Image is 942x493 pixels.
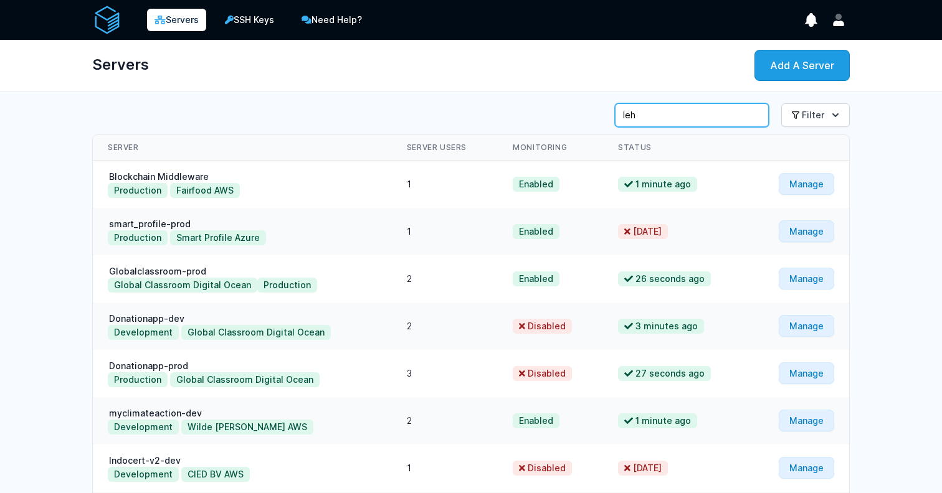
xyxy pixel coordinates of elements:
[513,224,559,239] span: Enabled
[618,366,711,381] span: 27 seconds ago
[392,397,498,444] td: 2
[618,461,668,476] span: [DATE]
[800,9,822,31] button: show notifications
[108,183,168,198] button: Production
[108,372,168,387] button: Production
[513,461,572,476] span: Disabled
[181,467,250,482] button: CIED BV AWS
[108,455,182,466] a: Indocert-v2-dev
[754,50,850,81] a: Add A Server
[781,103,850,127] button: Filter
[392,161,498,209] td: 1
[92,5,122,35] img: serverAuth logo
[392,255,498,303] td: 2
[108,171,210,182] a: Blockchain Middleware
[779,457,834,479] a: Manage
[603,135,748,161] th: Status
[170,230,266,245] button: Smart Profile Azure
[170,183,240,198] button: Fairfood AWS
[618,319,704,334] span: 3 minutes ago
[108,266,207,276] a: Globalclassroom-prod
[181,420,313,434] button: Wilde [PERSON_NAME] AWS
[108,325,179,340] button: Development
[618,177,697,192] span: 1 minute ago
[513,319,572,334] span: Disabled
[93,135,392,161] th: Server
[392,135,498,161] th: Server Users
[779,220,834,242] a: Manage
[293,7,371,32] a: Need Help?
[108,408,203,418] a: myclimateaction-dev
[216,7,283,32] a: SSH Keys
[392,208,498,255] td: 1
[615,103,769,127] input: Search Servers
[257,278,317,293] button: Production
[618,413,697,428] span: 1 minute ago
[618,271,711,286] span: 26 seconds ago
[513,366,572,381] span: Disabled
[108,467,179,482] button: Development
[147,9,206,31] a: Servers
[92,50,149,80] h1: Servers
[108,420,179,434] button: Development
[779,173,834,195] a: Manage
[181,325,331,340] button: Global Classroom Digital Ocean
[392,350,498,397] td: 3
[392,444,498,492] td: 1
[513,413,559,428] span: Enabled
[108,218,192,229] a: smart_profile-prod
[513,177,559,192] span: Enabled
[498,135,603,161] th: Monitoring
[108,278,257,293] button: Global Classroom Digital Ocean
[779,410,834,431] a: Manage
[392,303,498,350] td: 2
[513,271,559,286] span: Enabled
[108,313,186,324] a: Donationapp-dev
[779,315,834,337] a: Manage
[827,9,850,31] button: User menu
[108,230,168,245] button: Production
[618,224,668,239] span: [DATE]
[170,372,320,387] button: Global Classroom Digital Ocean
[779,362,834,384] a: Manage
[108,360,189,371] a: Donationapp-prod
[779,268,834,289] a: Manage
